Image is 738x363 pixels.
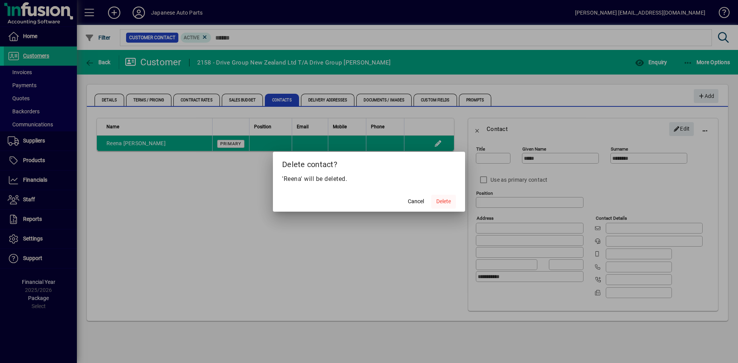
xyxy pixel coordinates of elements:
[404,195,428,209] button: Cancel
[273,152,465,174] h2: Delete contact?
[436,197,451,206] span: Delete
[408,197,424,206] span: Cancel
[282,174,456,184] p: 'Reena' will be deleted.
[431,195,456,209] button: Delete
